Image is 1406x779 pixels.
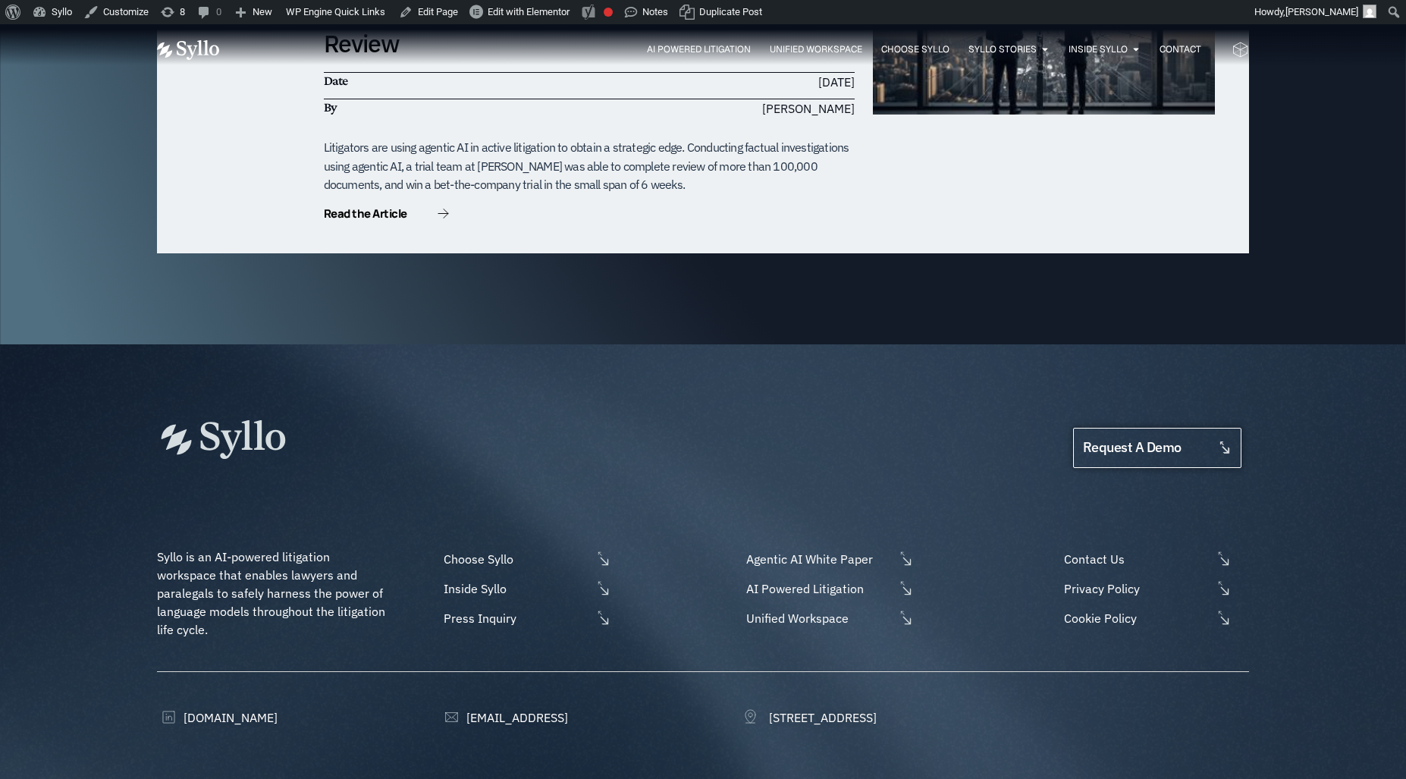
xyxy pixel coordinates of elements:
[440,550,611,568] a: Choose Syllo
[157,708,278,727] a: [DOMAIN_NAME]
[1069,42,1128,56] a: Inside Syllo
[647,42,751,56] a: AI Powered Litigation
[157,549,388,637] span: Syllo is an AI-powered litigation workspace that enables lawyers and paralegals to safely harness...
[1083,441,1182,455] span: request a demo
[1160,42,1201,56] a: Contact
[324,138,855,194] div: Litigators are using agentic AI in active litigation to obtain a strategic edge. Conducting factu...
[742,550,914,568] a: Agentic AI White Paper
[440,708,568,727] a: [EMAIL_ADDRESS]
[463,708,568,727] span: [EMAIL_ADDRESS]
[742,580,914,598] a: AI Powered Litigation
[157,40,219,60] img: Vector
[1285,6,1358,17] span: [PERSON_NAME]
[881,42,949,56] a: Choose Syllo
[440,580,611,598] a: Inside Syllo
[440,580,592,598] span: Inside Syllo
[765,708,877,727] span: [STREET_ADDRESS]
[324,208,449,223] a: Read the Article
[1060,550,1212,568] span: Contact Us
[770,42,862,56] a: Unified Workspace
[818,74,855,90] time: [DATE]
[324,208,407,219] span: Read the Article
[324,73,582,90] h6: Date
[1073,428,1241,468] a: request a demo
[440,609,611,627] a: Press Inquiry
[762,99,855,118] span: [PERSON_NAME]
[250,42,1201,57] nav: Menu
[742,609,914,627] a: Unified Workspace
[324,99,582,116] h6: By
[488,6,570,17] span: Edit with Elementor
[742,609,894,627] span: Unified Workspace
[1060,580,1212,598] span: Privacy Policy
[440,609,592,627] span: Press Inquiry
[180,708,278,727] span: [DOMAIN_NAME]
[604,8,613,17] div: Focus keyphrase not set
[250,42,1201,57] div: Menu Toggle
[1060,580,1249,598] a: Privacy Policy
[1060,609,1249,627] a: Cookie Policy
[742,550,894,568] span: Agentic AI White Paper
[742,708,877,727] a: [STREET_ADDRESS]
[968,42,1037,56] a: Syllo Stories
[1060,609,1212,627] span: Cookie Policy
[742,580,894,598] span: AI Powered Litigation
[440,550,592,568] span: Choose Syllo
[1060,550,1249,568] a: Contact Us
